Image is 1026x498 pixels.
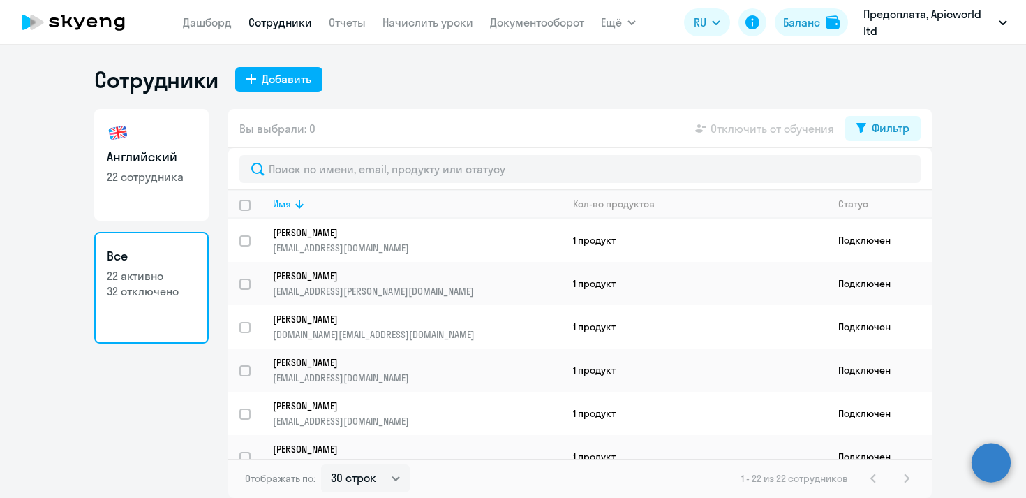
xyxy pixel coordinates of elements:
td: Подключен [827,435,932,478]
p: [EMAIL_ADDRESS][DOMAIN_NAME] [273,415,561,427]
a: Дашборд [183,15,232,29]
button: RU [684,8,730,36]
div: Добавить [262,71,311,87]
p: [PERSON_NAME] [273,226,542,239]
button: Балансbalance [775,8,848,36]
span: RU [694,14,706,31]
a: Отчеты [329,15,366,29]
a: [PERSON_NAME][EMAIL_ADDRESS][DOMAIN_NAME] [273,356,561,384]
p: [PERSON_NAME] [273,400,542,412]
button: Ещё [601,8,636,36]
p: [PERSON_NAME] [273,313,542,325]
span: Вы выбрали: 0 [239,120,315,137]
h1: Сотрудники [94,66,218,94]
a: [PERSON_NAME][EMAIL_ADDRESS][DOMAIN_NAME] [273,443,561,471]
div: Статус [838,198,868,210]
p: Предоплата, Apicworld ltd [863,6,993,39]
td: 1 продукт [562,262,827,305]
p: [DOMAIN_NAME][EMAIL_ADDRESS][DOMAIN_NAME] [273,328,561,341]
td: 1 продукт [562,349,827,392]
td: Подключен [827,392,932,435]
p: 22 сотрудника [107,169,196,184]
img: balance [826,15,840,29]
a: Все22 активно32 отключено [94,232,209,344]
div: Имя [273,198,291,210]
span: Ещё [601,14,622,31]
a: Начислить уроки [382,15,473,29]
td: Подключен [827,219,932,262]
td: Подключен [827,349,932,392]
input: Поиск по имени, email, продукту или статусу [239,155,921,183]
td: 1 продукт [562,219,827,262]
img: english [107,122,129,144]
p: [EMAIL_ADDRESS][DOMAIN_NAME] [273,242,561,254]
p: [EMAIL_ADDRESS][PERSON_NAME][DOMAIN_NAME] [273,285,561,298]
button: Фильтр [845,116,921,141]
div: Имя [273,198,561,210]
span: Отображать по: [245,472,315,485]
h3: Английский [107,148,196,166]
div: Статус [838,198,931,210]
p: 32 отключено [107,284,196,299]
td: 1 продукт [562,435,827,478]
p: [PERSON_NAME] [273,443,542,455]
p: [EMAIL_ADDRESS][DOMAIN_NAME] [273,372,561,384]
a: [PERSON_NAME][EMAIL_ADDRESS][DOMAIN_NAME] [273,226,561,254]
span: 1 - 22 из 22 сотрудников [741,472,848,485]
button: Предоплата, Apicworld ltd [856,6,1014,39]
td: Подключен [827,305,932,349]
a: Английский22 сотрудника [94,109,209,221]
a: Сотрудники [248,15,312,29]
a: [PERSON_NAME][EMAIL_ADDRESS][PERSON_NAME][DOMAIN_NAME] [273,270,561,298]
div: Баланс [783,14,820,31]
p: [PERSON_NAME] [273,356,542,369]
a: Документооборот [490,15,584,29]
div: Кол-во продуктов [573,198,655,210]
div: Кол-во продуктов [573,198,826,210]
p: 22 активно [107,268,196,284]
td: 1 продукт [562,392,827,435]
a: [PERSON_NAME][EMAIL_ADDRESS][DOMAIN_NAME] [273,400,561,427]
p: [EMAIL_ADDRESS][DOMAIN_NAME] [273,458,561,471]
a: [PERSON_NAME][DOMAIN_NAME][EMAIL_ADDRESS][DOMAIN_NAME] [273,313,561,341]
button: Добавить [235,67,322,92]
td: 1 продукт [562,305,827,349]
h3: Все [107,247,196,265]
td: Подключен [827,262,932,305]
div: Фильтр [872,119,909,136]
p: [PERSON_NAME] [273,270,542,282]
